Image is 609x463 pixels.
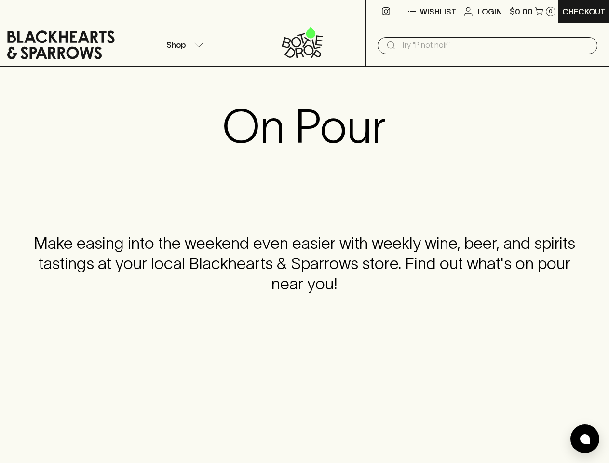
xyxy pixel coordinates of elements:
[222,99,387,153] h1: On Pour
[580,434,590,444] img: bubble-icon
[122,23,244,66] button: Shop
[478,6,502,17] p: Login
[562,6,606,17] p: Checkout
[23,233,586,294] h4: Make easing into the weekend even easier with weekly wine, beer, and spirits tastings at your loc...
[166,39,186,51] p: Shop
[122,6,131,17] p: ⠀
[510,6,533,17] p: $0.00
[401,38,590,53] input: Try "Pinot noir"
[420,6,457,17] p: Wishlist
[549,9,553,14] p: 0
